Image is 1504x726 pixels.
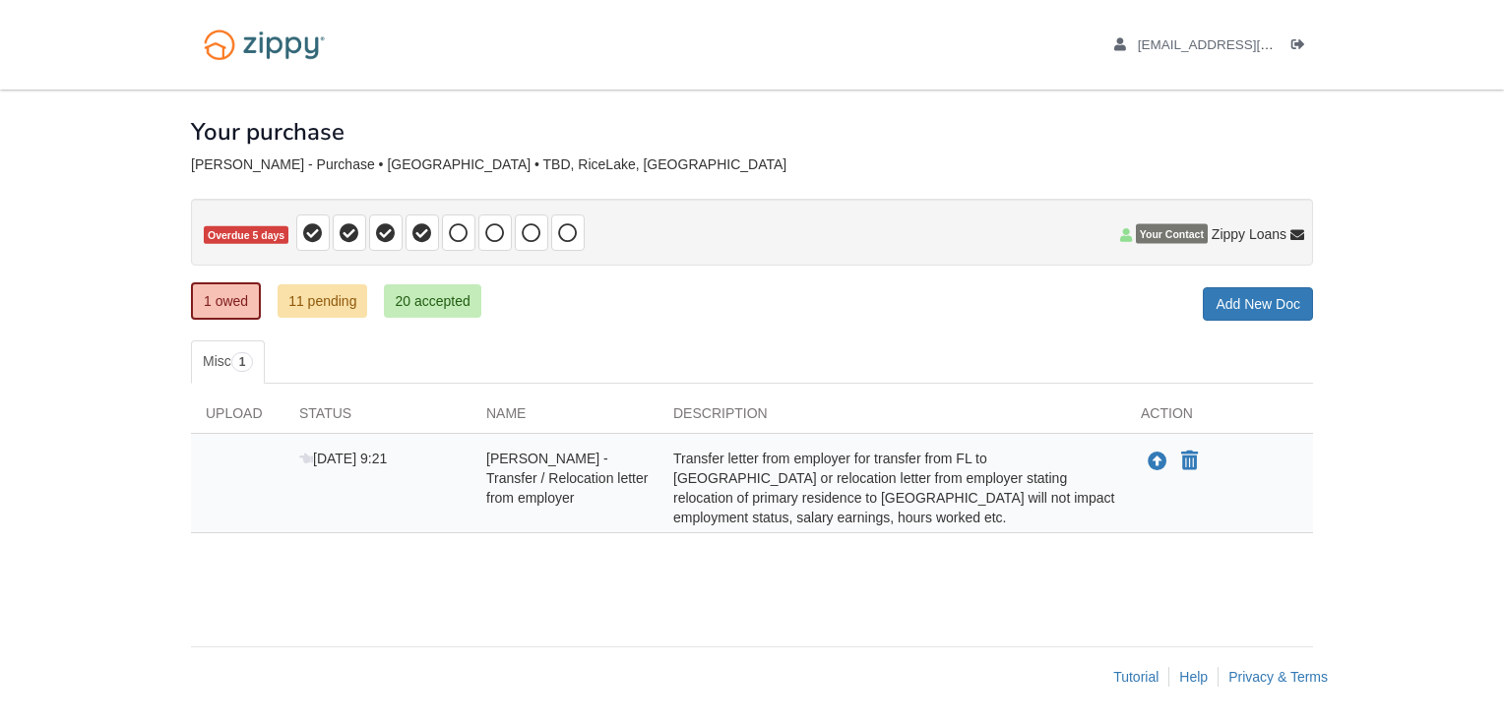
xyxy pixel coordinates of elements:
span: 18tym18@gmail.com [1138,37,1363,52]
span: 1 [231,352,254,372]
div: Status [284,403,471,433]
a: edit profile [1114,37,1363,57]
div: Upload [191,403,284,433]
button: Declare Timothy Tripp - Transfer / Relocation letter from employer not applicable [1179,450,1200,473]
span: [PERSON_NAME] - Transfer / Relocation letter from employer [486,451,648,506]
a: 11 pending [278,284,367,318]
div: [PERSON_NAME] - Purchase • [GEOGRAPHIC_DATA] • TBD, RiceLake, [GEOGRAPHIC_DATA] [191,156,1313,173]
button: Upload Timothy Tripp - Transfer / Relocation letter from employer [1146,449,1169,474]
div: Name [471,403,658,433]
div: Description [658,403,1126,433]
div: Action [1126,403,1313,433]
h1: Your purchase [191,119,345,145]
a: Misc [191,340,265,384]
a: Help [1179,669,1208,685]
span: Zippy Loans [1212,224,1286,244]
a: 1 owed [191,282,261,320]
span: Overdue 5 days [204,226,288,245]
div: Transfer letter from employer for transfer from FL to [GEOGRAPHIC_DATA] or relocation letter from... [658,449,1126,527]
span: Your Contact [1136,224,1208,244]
a: 20 accepted [384,284,480,318]
img: Logo [191,20,338,70]
a: Log out [1291,37,1313,57]
a: Add New Doc [1203,287,1313,321]
a: Privacy & Terms [1228,669,1328,685]
a: Tutorial [1113,669,1159,685]
span: [DATE] 9:21 [299,451,387,466]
